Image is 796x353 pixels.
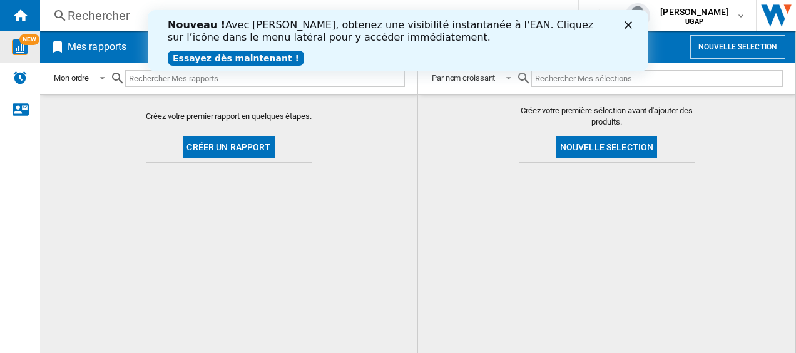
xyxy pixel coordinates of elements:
[477,11,489,19] div: Fermer
[54,73,89,83] div: Mon ordre
[13,70,28,85] img: alerts-logo.svg
[531,70,783,87] input: Rechercher Mes sélections
[556,136,658,158] button: Nouvelle selection
[625,3,650,28] img: profile.jpg
[183,136,274,158] button: Créer un rapport
[519,105,695,128] span: Créez votre première sélection avant d'ajouter des produits.
[432,73,495,83] div: Par nom croissant
[660,6,728,18] span: [PERSON_NAME]
[685,18,704,26] b: UGAP
[68,7,546,24] div: Rechercher
[146,111,311,122] span: Créez votre premier rapport en quelques étapes.
[65,35,129,59] h2: Mes rapports
[12,39,28,55] img: wise-card.svg
[148,10,648,71] iframe: Intercom live chat bannière
[19,34,39,45] span: NEW
[690,35,785,59] button: Nouvelle selection
[125,70,405,87] input: Rechercher Mes rapports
